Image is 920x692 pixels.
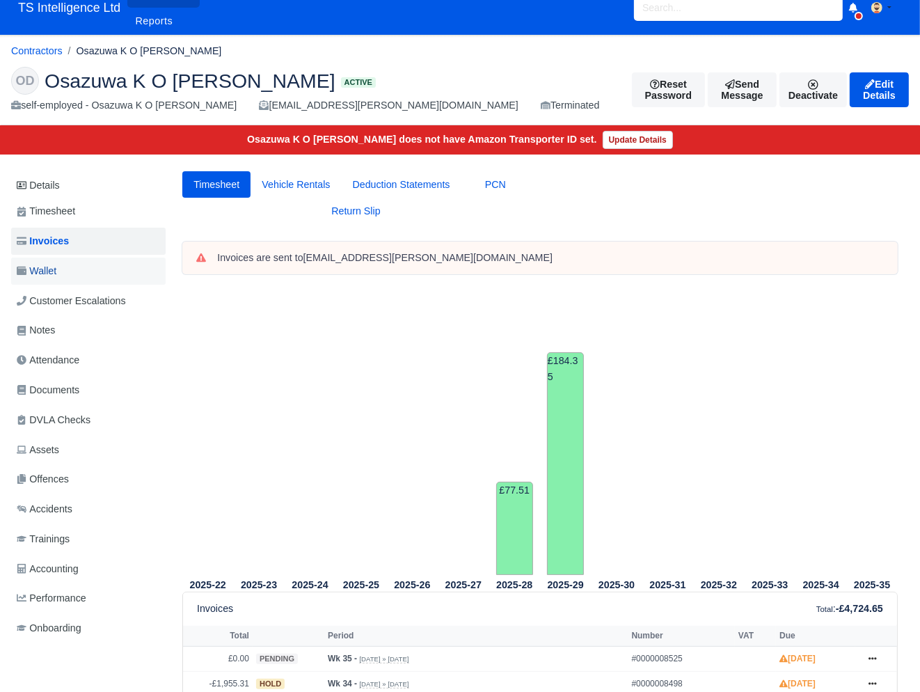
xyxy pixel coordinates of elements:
a: Details [11,173,166,198]
a: Offences [11,466,166,493]
th: 2025-27 [438,576,489,592]
small: [DATE] » [DATE] [359,680,409,689]
span: Notes [17,322,55,338]
th: 2025-29 [540,576,591,592]
h6: Invoices [197,603,233,615]
a: Vehicle Rentals [251,171,341,198]
a: Notes [11,317,166,344]
a: Accounting [11,556,166,583]
span: Attendance [17,352,79,368]
span: Invoices [17,233,69,249]
a: Update Details [603,131,673,149]
strong: [EMAIL_ADDRESS][PERSON_NAME][DOMAIN_NAME] [303,252,553,263]
a: DVLA Checks [11,407,166,434]
strong: -£4,724.65 [836,603,883,614]
div: Terminated [541,97,600,113]
a: Timesheet [11,198,166,225]
th: 2025-32 [693,576,744,592]
a: Assets [11,437,166,464]
span: Customer Escalations [17,293,126,309]
li: Osazuwa K O [PERSON_NAME] [63,43,222,59]
a: Wallet [11,258,166,285]
a: Reports [127,8,180,35]
a: Documents [11,377,166,404]
a: Invoices [11,228,166,255]
span: Assets [17,442,59,458]
div: Osazuwa K O Ojo David [1,56,919,125]
a: Customer Escalations [11,288,166,315]
button: Reset Password [632,72,706,107]
th: 2025-25 [335,576,386,592]
th: 2025-35 [846,576,897,592]
span: Accidents [17,501,72,517]
th: Period [324,626,628,647]
strong: Wk 34 - [328,679,357,689]
th: Total [183,626,253,647]
strong: Wk 35 - [328,654,357,663]
div: [EMAIL_ADDRESS][PERSON_NAME][DOMAIN_NAME] [259,97,518,113]
a: Contractors [11,45,63,56]
th: 2025-22 [182,576,233,592]
td: £184.35 [547,352,584,575]
a: Edit Details [850,72,909,107]
span: Onboarding [17,620,81,636]
a: Onboarding [11,615,166,642]
span: Active [341,77,376,88]
td: #0000008525 [628,647,735,672]
span: Osazuwa K O [PERSON_NAME] [45,71,335,91]
div: OD [11,67,39,95]
th: 2025-33 [745,576,795,592]
div: Invoices are sent to [217,251,884,265]
th: 2025-23 [233,576,284,592]
small: [DATE] » [DATE] [359,655,409,663]
a: Performance [11,585,166,612]
td: £77.51 [496,482,533,576]
a: Deduction Statements [342,171,461,198]
th: 2025-26 [387,576,438,592]
span: Timesheet [17,203,75,219]
span: Accounting [17,561,79,577]
div: : [816,601,883,617]
th: 2025-24 [285,576,335,592]
td: £0.00 [183,647,253,672]
span: Documents [17,382,79,398]
th: 2025-28 [489,576,540,592]
a: Accidents [11,496,166,523]
a: Deactivate [779,72,847,107]
span: Wallet [17,263,56,279]
span: Offences [17,471,69,487]
th: Number [628,626,735,647]
span: hold [256,679,285,689]
a: PCN [461,171,530,198]
strong: [DATE] [779,654,816,663]
div: self-employed - Osazuwa K O [PERSON_NAME] [11,97,237,113]
span: DVLA Checks [17,412,90,428]
strong: [DATE] [779,679,816,689]
th: 2025-31 [642,576,693,592]
span: Trainings [17,531,70,547]
small: Total [816,605,833,613]
a: Attendance [11,347,166,374]
th: Due [776,626,855,647]
a: Return Slip [182,198,530,225]
a: Send Message [708,72,777,107]
th: 2025-34 [795,576,846,592]
a: Trainings [11,526,166,553]
span: Performance [17,590,86,606]
th: VAT [735,626,776,647]
a: Timesheet [182,171,251,198]
th: 2025-30 [591,576,642,592]
span: pending [256,654,298,664]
